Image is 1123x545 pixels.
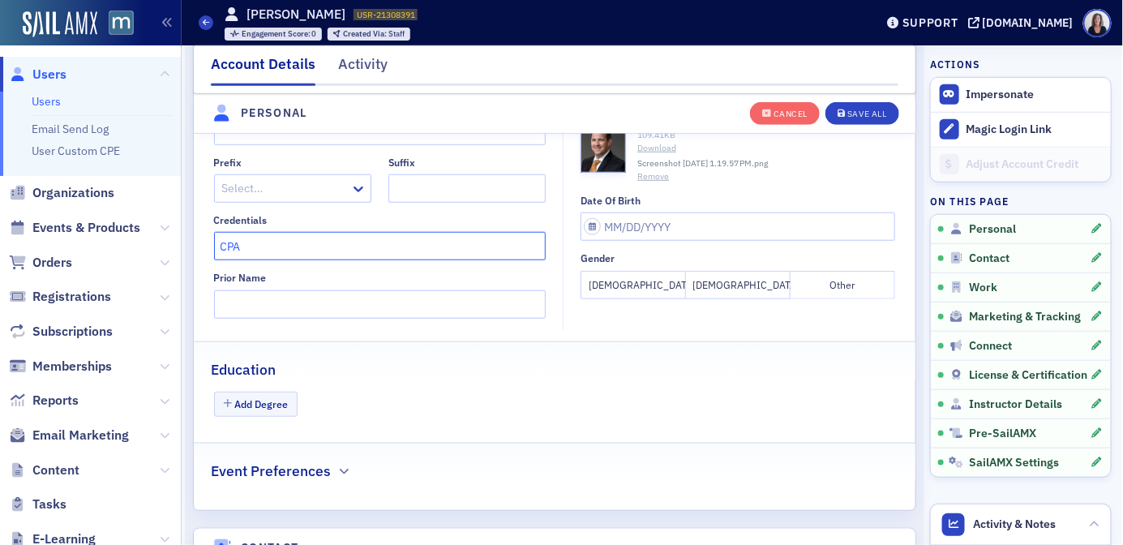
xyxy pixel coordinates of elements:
[1083,9,1112,37] span: Profile
[32,392,79,410] span: Reports
[211,54,315,86] div: Account Details
[969,310,1081,324] span: Marketing & Tracking
[32,94,61,109] a: Users
[214,392,298,417] button: Add Degree
[9,496,66,513] a: Tasks
[825,101,898,124] button: Save All
[9,288,111,306] a: Registrations
[969,222,1016,237] span: Personal
[967,122,1103,137] div: Magic Login Link
[328,28,410,41] div: Created Via: Staff
[343,30,405,39] div: Staff
[581,195,641,207] div: Date of Birth
[969,281,997,295] span: Work
[974,516,1057,533] span: Activity & Notes
[32,184,114,202] span: Organizations
[32,66,66,84] span: Users
[847,109,886,118] div: Save All
[211,359,276,380] h2: Education
[32,219,140,237] span: Events & Products
[983,15,1074,30] div: [DOMAIN_NAME]
[32,122,109,136] a: Email Send Log
[968,17,1079,28] button: [DOMAIN_NAME]
[9,392,79,410] a: Reports
[214,214,268,226] div: Credentials
[9,66,66,84] a: Users
[23,11,97,37] img: SailAMX
[214,157,242,169] div: Prefix
[969,368,1087,383] span: License & Certification
[637,157,769,170] span: Screenshot [DATE] 1.19.57 PM.png
[9,323,113,341] a: Subscriptions
[902,15,958,30] div: Support
[343,28,388,39] span: Created Via :
[637,129,895,142] div: 109.41 KB
[241,105,307,122] h4: Personal
[357,9,415,20] span: USR-21308391
[246,6,345,24] h1: [PERSON_NAME]
[32,427,129,444] span: Email Marketing
[930,194,1112,208] h4: On this page
[388,157,415,169] div: Suffix
[32,358,112,375] span: Memberships
[967,157,1103,172] div: Adjust Account Credit
[931,112,1111,147] button: Magic Login Link
[637,170,669,183] button: Remove
[9,461,79,479] a: Content
[9,427,129,444] a: Email Marketing
[9,254,72,272] a: Orders
[969,427,1036,441] span: Pre-SailAMX
[637,142,895,155] a: Download
[969,456,1059,470] span: SailAMX Settings
[242,30,317,39] div: 0
[338,54,388,84] div: Activity
[686,271,791,299] button: [DEMOGRAPHIC_DATA]
[969,251,1009,266] span: Contact
[214,272,267,284] div: Prior Name
[967,88,1035,102] button: Impersonate
[109,11,134,36] img: SailAMX
[581,271,685,299] button: [DEMOGRAPHIC_DATA]
[969,397,1062,412] span: Instructor Details
[774,109,808,118] div: Cancel
[32,461,79,479] span: Content
[97,11,134,38] a: View Homepage
[32,323,113,341] span: Subscriptions
[9,184,114,202] a: Organizations
[211,461,331,482] h2: Event Preferences
[581,212,895,241] input: MM/DD/YYYY
[242,28,312,39] span: Engagement Score :
[9,219,140,237] a: Events & Products
[791,271,895,299] button: Other
[32,288,111,306] span: Registrations
[969,339,1012,354] span: Connect
[32,496,66,513] span: Tasks
[931,147,1111,182] a: Adjust Account Credit
[750,101,820,124] button: Cancel
[225,28,323,41] div: Engagement Score: 0
[32,254,72,272] span: Orders
[930,57,980,71] h4: Actions
[581,252,615,264] div: Gender
[9,358,112,375] a: Memberships
[32,144,120,158] a: User Custom CPE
